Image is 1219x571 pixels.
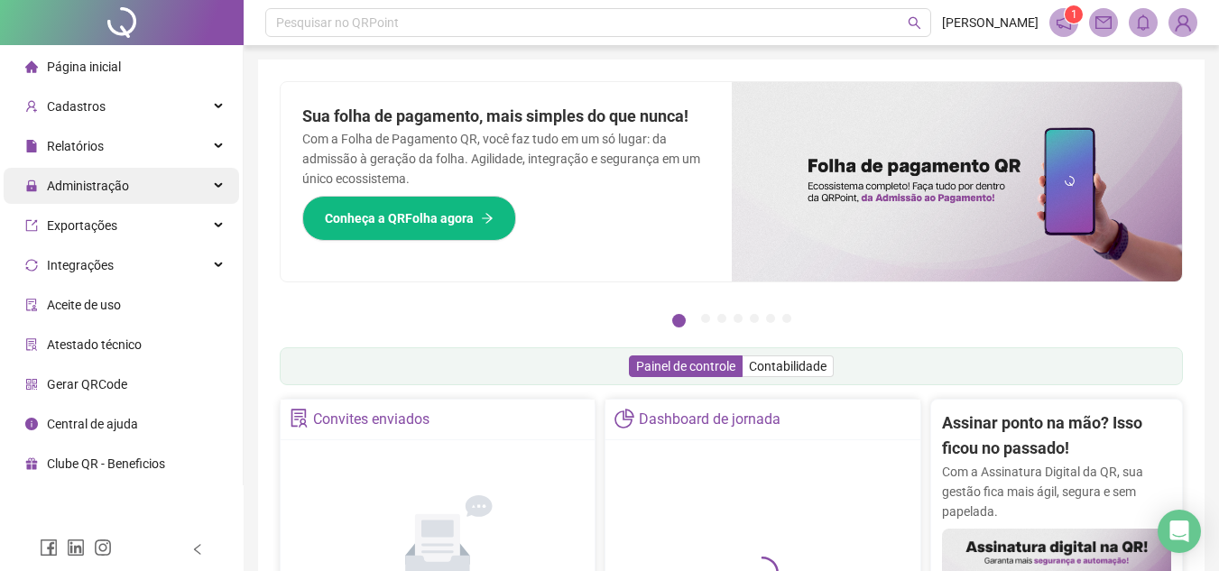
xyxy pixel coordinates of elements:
[47,218,117,233] span: Exportações
[614,409,633,428] span: pie-chart
[302,196,516,241] button: Conheça a QRFolha agora
[942,462,1171,521] p: Com a Assinatura Digital da QR, sua gestão fica mais ágil, segura e sem papelada.
[40,539,58,557] span: facebook
[1095,14,1112,31] span: mail
[25,457,38,470] span: gift
[94,539,112,557] span: instagram
[47,377,127,391] span: Gerar QRCode
[290,409,309,428] span: solution
[25,378,38,391] span: qrcode
[732,82,1183,281] img: banner%2F8d14a306-6205-4263-8e5b-06e9a85ad873.png
[942,410,1171,462] h2: Assinar ponto na mão? Isso ficou no passado!
[47,60,121,74] span: Página inicial
[47,179,129,193] span: Administração
[750,314,759,323] button: 5
[47,337,142,352] span: Atestado técnico
[313,404,429,435] div: Convites enviados
[782,314,791,323] button: 7
[47,139,104,153] span: Relatórios
[191,543,204,556] span: left
[47,456,165,471] span: Clube QR - Beneficios
[25,418,38,430] span: info-circle
[302,104,710,129] h2: Sua folha de pagamento, mais simples do que nunca!
[47,258,114,272] span: Integrações
[481,212,494,225] span: arrow-right
[25,60,38,73] span: home
[25,338,38,351] span: solution
[47,99,106,114] span: Cadastros
[25,140,38,152] span: file
[67,539,85,557] span: linkedin
[1056,14,1072,31] span: notification
[1065,5,1083,23] sup: 1
[25,259,38,272] span: sync
[25,299,38,311] span: audit
[302,129,710,189] p: Com a Folha de Pagamento QR, você faz tudo em um só lugar: da admissão à geração da folha. Agilid...
[47,298,121,312] span: Aceite de uso
[636,359,735,373] span: Painel de controle
[749,359,827,373] span: Contabilidade
[25,219,38,232] span: export
[1135,14,1151,31] span: bell
[25,100,38,113] span: user-add
[1169,9,1196,36] img: 90425
[1158,510,1201,553] div: Open Intercom Messenger
[1071,8,1077,21] span: 1
[766,314,775,323] button: 6
[325,208,474,228] span: Conheça a QRFolha agora
[672,314,686,327] button: 1
[639,404,780,435] div: Dashboard de jornada
[942,13,1039,32] span: [PERSON_NAME]
[734,314,743,323] button: 4
[701,314,710,323] button: 2
[717,314,726,323] button: 3
[25,180,38,192] span: lock
[47,417,138,431] span: Central de ajuda
[908,16,921,30] span: search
